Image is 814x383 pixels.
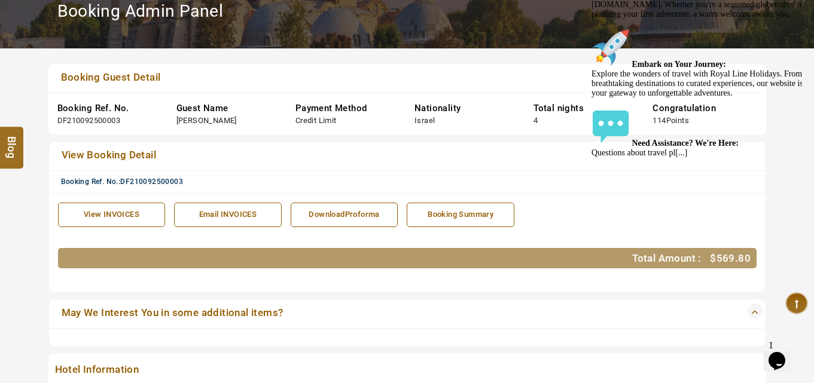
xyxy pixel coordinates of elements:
div: 🌟 Welcome to Royal Line Holidays!🌟Hello Traveler! We're delighted to have you on board at [DOMAIN... [5,5,220,222]
a: View INVOICES [58,203,166,227]
strong: Embark on Your Journey: [45,124,140,133]
span: View Booking Detail [62,149,157,161]
img: :rocket: [5,93,43,131]
strong: Need Assistance? We're Here: [45,203,152,212]
img: :star2: [164,5,203,43]
a: Booking Guest Detail [57,70,687,87]
div: [PERSON_NAME] [176,115,237,127]
a: May We Interest You in some additional items? [58,305,687,322]
div: Nationality [414,102,516,115]
div: Israel [414,115,435,127]
div: Booking Ref. No. [57,102,158,115]
iframe: chat widget [764,335,802,371]
img: :speech_balloon: [5,172,43,210]
div: View INVOICES [65,209,159,220]
img: :star2: [5,5,43,43]
div: Total nights [533,102,635,115]
div: Booking Summary [413,209,508,220]
div: DF210092500003 [57,115,121,127]
div: Booking Ref. No.: [61,177,763,187]
h2: Booking Admin Panel [57,1,224,22]
a: DownloadProforma [291,203,398,227]
div: Guest Name [176,102,278,115]
div: 4 [533,115,538,127]
a: Email INVOICES [174,203,282,227]
span: DF210092500003 [120,177,183,186]
span: Blog [4,136,20,146]
span: Hotel Information [51,362,692,379]
span: Hello Traveler! We're delighted to have you on board at [DOMAIN_NAME]. Whether you're a seasoned ... [5,36,218,222]
div: Payment Method [295,102,397,115]
div: Credit Limit [295,115,337,127]
a: Booking Summary [407,203,514,227]
strong: Welcome to Royal Line Holidays! [45,36,203,45]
